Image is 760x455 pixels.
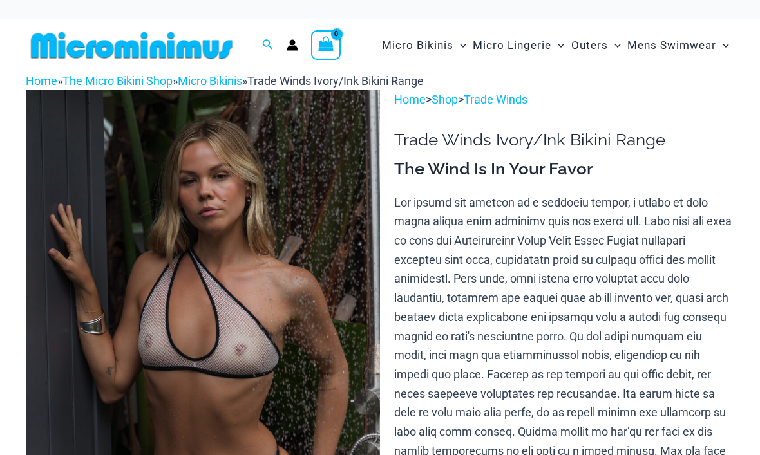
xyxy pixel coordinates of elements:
[394,90,734,109] p: > >
[568,26,624,65] a: OutersMenu ToggleMenu Toggle
[379,26,470,65] a: Micro BikinisMenu ToggleMenu Toggle
[473,29,551,62] span: Micro Lingerie
[287,39,298,51] a: Account icon link
[26,74,424,88] span: » » »
[394,93,426,106] a: Home
[464,93,527,106] a: Trade Winds
[311,30,341,60] a: View Shopping Cart, empty
[178,74,242,88] a: Micro Bikinis
[608,29,621,62] span: Menu Toggle
[247,74,424,88] span: Trade Winds Ivory/Ink Bikini Range
[453,29,466,62] span: Menu Toggle
[432,93,458,106] a: Shop
[394,158,734,180] h3: The Wind Is In Your Favor
[382,29,453,62] span: Micro Bikinis
[26,31,238,60] img: MM SHOP LOGO FLAT
[62,74,173,88] a: The Micro Bikini Shop
[627,29,716,62] span: Mens Swimwear
[394,130,734,150] h1: Trade Winds Ivory/Ink Bikini Range
[262,37,274,53] a: Search icon link
[624,26,732,65] a: Mens SwimwearMenu ToggleMenu Toggle
[26,74,57,88] a: Home
[571,29,608,62] span: Outers
[377,24,734,67] nav: Site Navigation
[470,26,567,65] a: Micro LingerieMenu ToggleMenu Toggle
[716,29,729,62] span: Menu Toggle
[551,29,564,62] span: Menu Toggle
